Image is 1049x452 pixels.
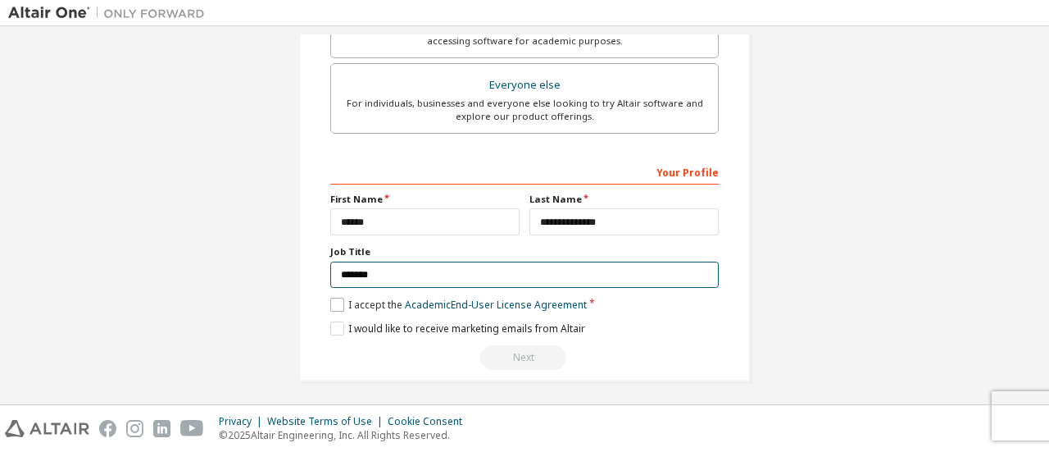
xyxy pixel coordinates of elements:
img: altair_logo.svg [5,420,89,437]
img: instagram.svg [126,420,143,437]
a: Academic End-User License Agreement [405,298,587,312]
img: facebook.svg [99,420,116,437]
div: Cookie Consent [388,415,472,428]
div: Read and acccept EULA to continue [330,345,719,370]
div: Website Terms of Use [267,415,388,428]
img: linkedin.svg [153,420,170,437]
img: youtube.svg [180,420,204,437]
label: I would like to receive marketing emails from Altair [330,322,585,336]
label: I accept the [330,298,587,312]
label: First Name [330,193,520,206]
label: Last Name [529,193,719,206]
div: Everyone else [341,74,708,97]
img: Altair One [8,5,213,21]
div: For individuals, businesses and everyone else looking to try Altair software and explore our prod... [341,97,708,123]
div: Your Profile [330,158,719,185]
label: Job Title [330,245,719,258]
div: Privacy [219,415,267,428]
div: For faculty & administrators of academic institutions administering students and accessing softwa... [341,21,708,48]
p: © 2025 Altair Engineering, Inc. All Rights Reserved. [219,428,472,442]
